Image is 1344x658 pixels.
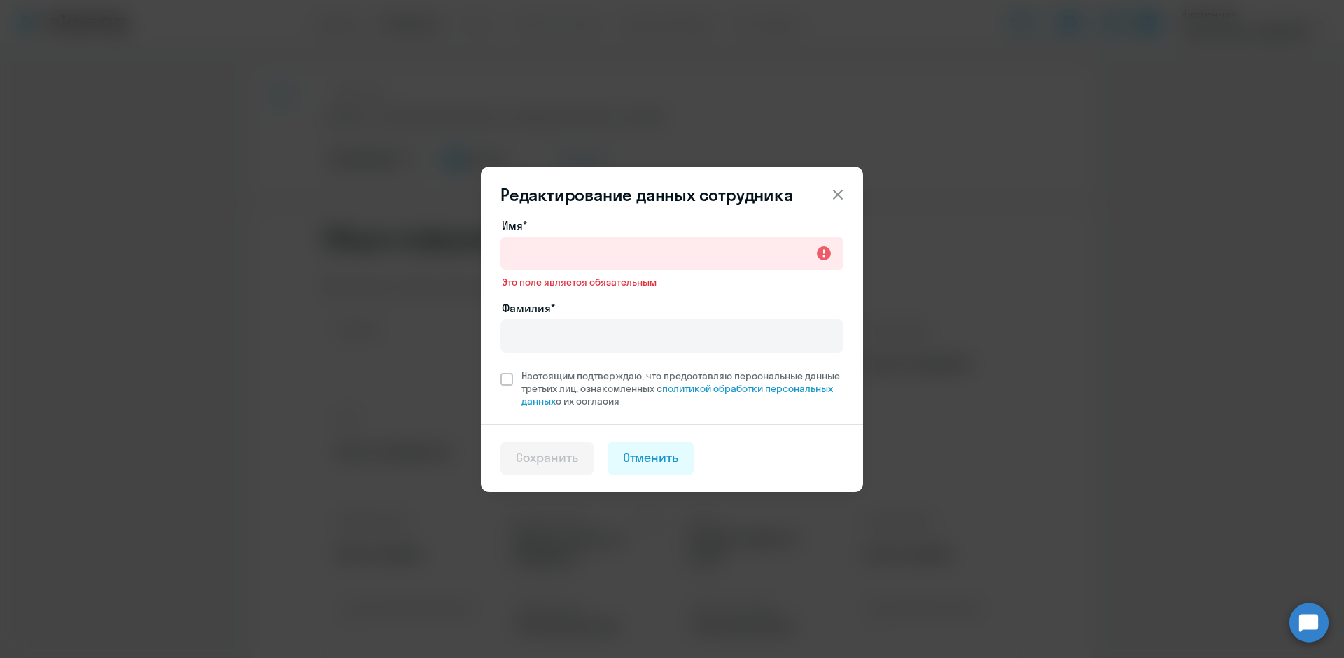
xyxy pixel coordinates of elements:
[500,442,594,475] button: Сохранить
[502,276,842,288] span: Это поле является обязательным
[502,300,555,316] label: Фамилия*
[623,449,679,467] div: Отменить
[521,370,843,407] span: Настоящим подтверждаю, что предоставляю персональные данные третьих лиц, ознакомленных с с их сог...
[516,449,578,467] div: Сохранить
[521,382,833,407] a: политикой обработки персональных данных
[608,442,694,475] button: Отменить
[481,183,863,206] header: Редактирование данных сотрудника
